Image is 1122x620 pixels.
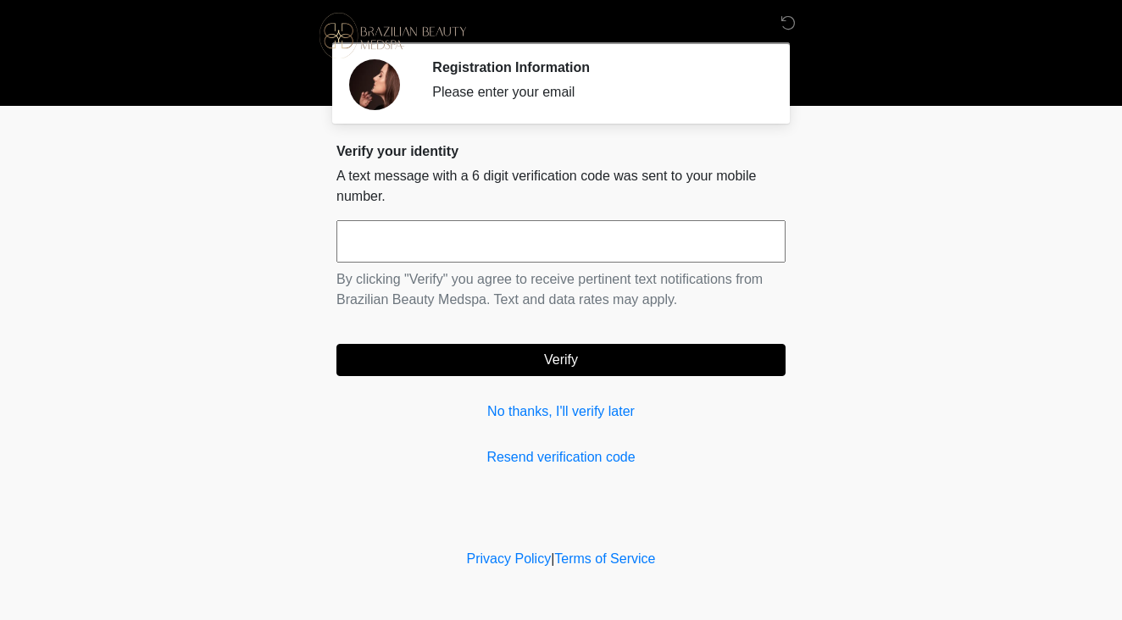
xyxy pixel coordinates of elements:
img: Brazilian Beauty Medspa Logo [319,13,466,58]
a: Privacy Policy [467,551,552,566]
div: Please enter your email [432,82,760,102]
a: Terms of Service [554,551,655,566]
a: No thanks, I'll verify later [336,401,786,422]
p: By clicking "Verify" you agree to receive pertinent text notifications from Brazilian Beauty Meds... [336,269,786,310]
a: | [551,551,554,566]
button: Verify [336,344,786,376]
img: Agent Avatar [349,59,400,110]
a: Resend verification code [336,447,786,468]
h2: Verify your identity [336,143,786,159]
p: A text message with a 6 digit verification code was sent to your mobile number. [336,166,786,207]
